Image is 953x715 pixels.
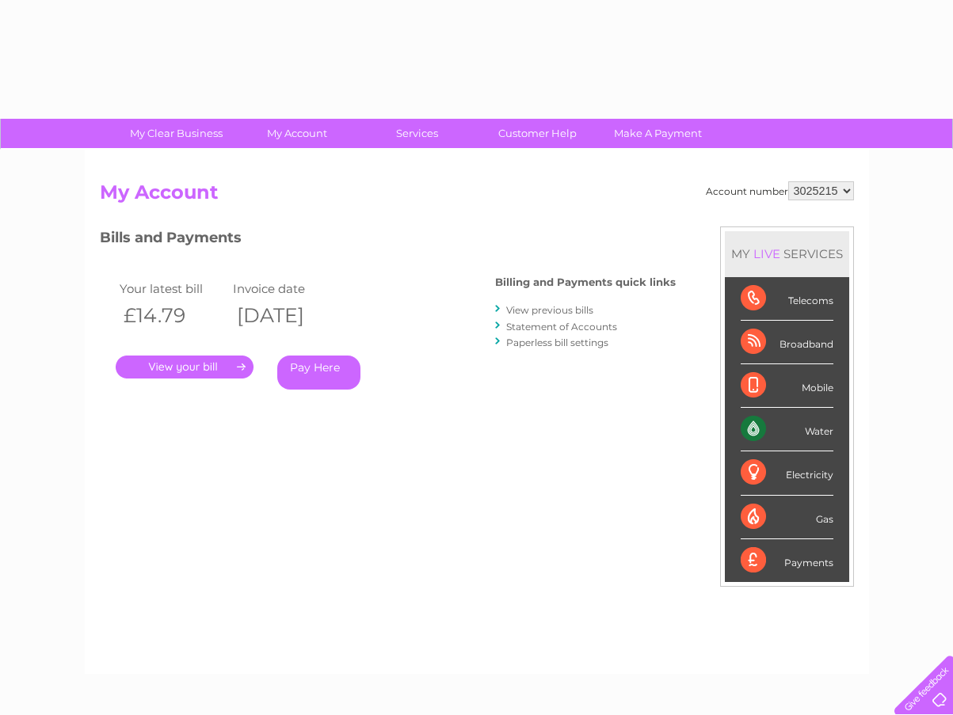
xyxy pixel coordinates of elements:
a: View previous bills [506,304,593,316]
div: Electricity [741,451,833,495]
div: Telecoms [741,277,833,321]
div: Mobile [741,364,833,408]
a: My Clear Business [111,119,242,148]
h3: Bills and Payments [100,226,676,254]
a: My Account [231,119,362,148]
th: [DATE] [229,299,343,332]
a: Paperless bill settings [506,337,608,348]
a: Make A Payment [593,119,723,148]
div: Account number [706,181,854,200]
h2: My Account [100,181,854,211]
div: LIVE [750,246,783,261]
a: Services [352,119,482,148]
a: . [116,356,253,378]
a: Statement of Accounts [506,321,617,333]
div: Water [741,408,833,451]
div: MY SERVICES [725,231,849,276]
div: Payments [741,539,833,582]
a: Pay Here [277,356,360,390]
td: Invoice date [229,278,343,299]
td: Your latest bill [116,278,230,299]
div: Gas [741,496,833,539]
a: Customer Help [472,119,603,148]
div: Broadband [741,321,833,364]
th: £14.79 [116,299,230,332]
h4: Billing and Payments quick links [495,276,676,288]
